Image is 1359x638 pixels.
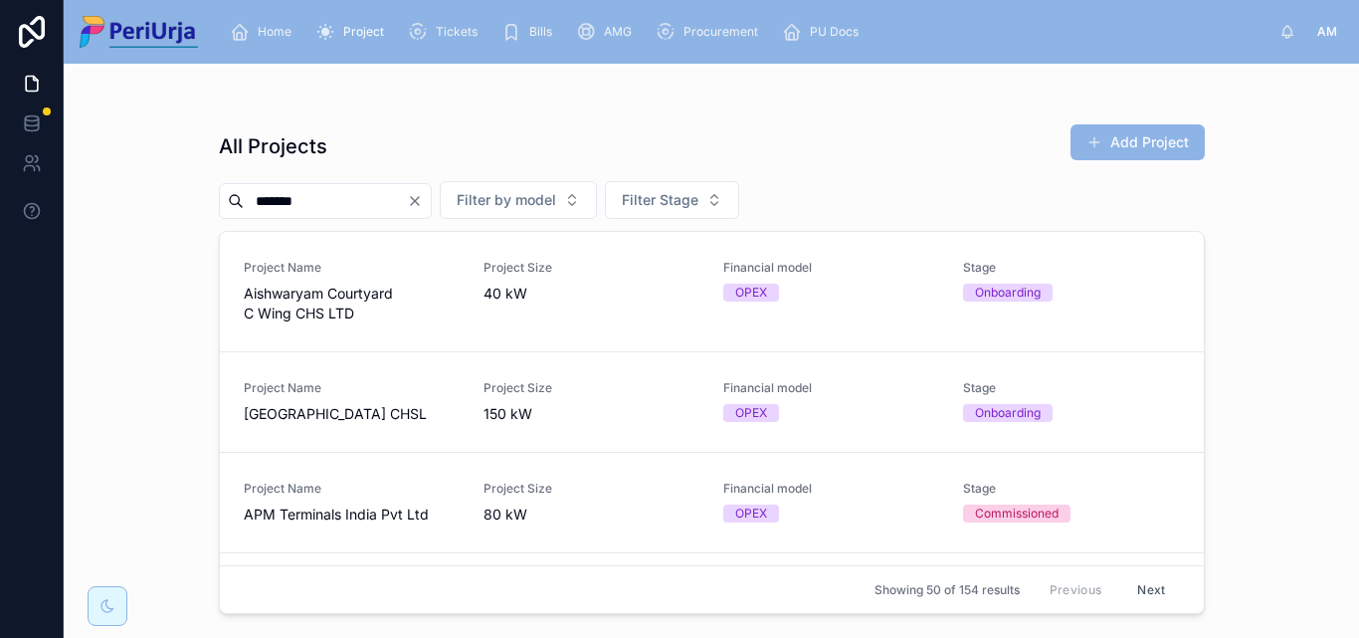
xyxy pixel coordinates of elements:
[309,14,398,50] a: Project
[484,260,699,276] span: Project Size
[80,16,198,48] img: App logo
[220,452,1204,552] a: Project NameAPM Terminals India Pvt LtdProject Size80 kWFinancial modelOPEXStageCommissioned
[723,481,939,497] span: Financial model
[440,181,597,219] button: Select Button
[735,284,767,302] div: OPEX
[457,190,556,210] span: Filter by model
[605,181,739,219] button: Select Button
[1317,24,1337,40] span: AM
[244,404,460,424] span: [GEOGRAPHIC_DATA] CHSL
[776,14,873,50] a: PU Docs
[407,193,431,209] button: Clear
[484,380,699,396] span: Project Size
[244,284,460,323] span: Aishwaryam Courtyard C Wing CHS LTD
[219,132,327,160] h1: All Projects
[495,14,566,50] a: Bills
[343,24,384,40] span: Project
[244,505,460,525] span: APM Terminals India Pvt Ltd
[484,505,699,525] span: 80 kW
[220,232,1204,351] a: Project NameAishwaryam Courtyard C Wing CHS LTDProject Size40 kWFinancial modelOPEXStageOnboarding
[963,380,1179,396] span: Stage
[402,14,491,50] a: Tickets
[244,481,460,497] span: Project Name
[735,505,767,523] div: OPEX
[484,284,699,304] span: 40 kW
[224,14,305,50] a: Home
[683,24,758,40] span: Procurement
[484,404,699,424] span: 150 kW
[436,24,478,40] span: Tickets
[1123,574,1179,605] button: Next
[244,260,460,276] span: Project Name
[622,190,698,210] span: Filter Stage
[963,260,1179,276] span: Stage
[723,260,939,276] span: Financial model
[650,14,772,50] a: Procurement
[810,24,859,40] span: PU Docs
[723,380,939,396] span: Financial model
[874,582,1020,598] span: Showing 50 of 154 results
[975,284,1041,302] div: Onboarding
[570,14,646,50] a: AMG
[604,24,632,40] span: AMG
[975,505,1059,523] div: Commissioned
[975,404,1041,422] div: Onboarding
[1070,124,1205,160] button: Add Project
[963,481,1179,497] span: Stage
[258,24,291,40] span: Home
[735,404,767,422] div: OPEX
[244,380,460,396] span: Project Name
[220,351,1204,452] a: Project Name[GEOGRAPHIC_DATA] CHSLProject Size150 kWFinancial modelOPEXStageOnboarding
[529,24,552,40] span: Bills
[214,10,1279,54] div: scrollable content
[484,481,699,497] span: Project Size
